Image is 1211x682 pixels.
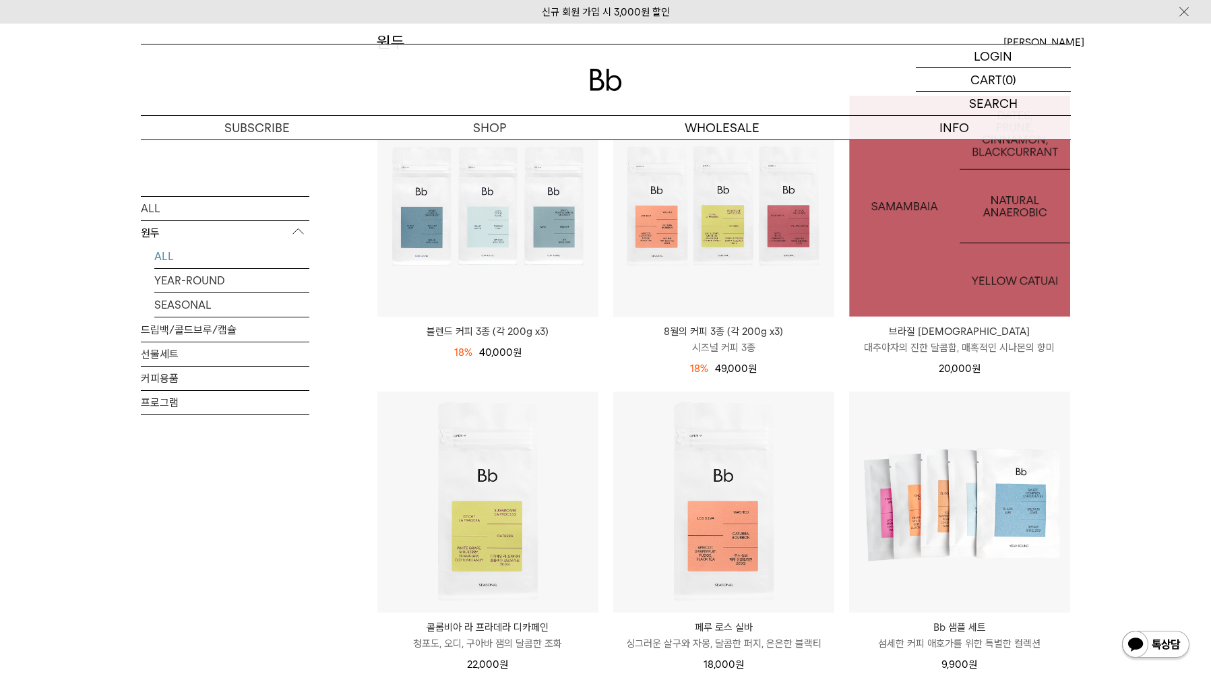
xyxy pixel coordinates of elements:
[972,363,981,375] span: 원
[141,196,309,220] a: ALL
[606,116,838,139] p: WHOLESALE
[941,658,977,671] span: 9,900
[613,340,834,356] p: 시즈널 커피 3종
[974,44,1012,67] p: LOGIN
[373,116,606,139] a: SHOP
[377,323,598,340] a: 블렌드 커피 3종 (각 200g x3)
[613,619,834,652] a: 페루 로스 실바 싱그러운 살구와 자몽, 달콤한 퍼지, 은은한 블랙티
[704,658,744,671] span: 18,000
[542,6,670,18] a: 신규 회원 가입 시 3,000원 할인
[715,363,757,375] span: 49,000
[849,340,1070,356] p: 대추야자의 진한 달콤함, 매혹적인 시나몬의 향미
[849,323,1070,340] p: 브라질 [DEMOGRAPHIC_DATA]
[849,619,1070,652] a: Bb 샘플 세트 섬세한 커피 애호가를 위한 특별한 컬렉션
[916,44,1071,68] a: LOGIN
[154,244,309,268] a: ALL
[970,68,1002,91] p: CART
[513,346,522,359] span: 원
[849,96,1070,317] img: 1000000483_add2_035.jpg
[916,68,1071,92] a: CART (0)
[838,116,1071,139] p: INFO
[141,317,309,341] a: 드립백/콜드브루/캡슐
[849,392,1070,613] img: Bb 샘플 세트
[467,658,508,671] span: 22,000
[849,635,1070,652] p: 섬세한 커피 애호가를 위한 특별한 컬렉션
[1002,68,1016,91] p: (0)
[748,363,757,375] span: 원
[377,635,598,652] p: 청포도, 오디, 구아바 잼의 달콤한 조화
[479,346,522,359] span: 40,000
[1121,629,1191,662] img: 카카오톡 채널 1:1 채팅 버튼
[377,96,598,317] img: 블렌드 커피 3종 (각 200g x3)
[141,390,309,414] a: 프로그램
[690,361,708,377] div: 18%
[969,92,1018,115] p: SEARCH
[849,619,1070,635] p: Bb 샘플 세트
[613,392,834,613] img: 페루 로스 실바
[968,658,977,671] span: 원
[377,392,598,613] img: 콜롬비아 라 프라데라 디카페인
[613,96,834,317] img: 8월의 커피 3종 (각 200g x3)
[613,323,834,340] p: 8월의 커피 3종 (각 200g x3)
[377,619,598,652] a: 콜롬비아 라 프라데라 디카페인 청포도, 오디, 구아바 잼의 달콤한 조화
[141,116,373,139] a: SUBSCRIBE
[499,658,508,671] span: 원
[849,96,1070,317] a: 브라질 사맘바이아
[141,220,309,245] p: 원두
[613,323,834,356] a: 8월의 커피 3종 (각 200g x3) 시즈널 커피 3종
[590,69,622,91] img: 로고
[141,366,309,390] a: 커피용품
[939,363,981,375] span: 20,000
[613,635,834,652] p: 싱그러운 살구와 자몽, 달콤한 퍼지, 은은한 블랙티
[141,342,309,365] a: 선물세트
[613,619,834,635] p: 페루 로스 실바
[849,323,1070,356] a: 브라질 [DEMOGRAPHIC_DATA] 대추야자의 진한 달콤함, 매혹적인 시나몬의 향미
[154,268,309,292] a: YEAR-ROUND
[377,619,598,635] p: 콜롬비아 라 프라데라 디카페인
[454,344,472,361] div: 18%
[154,292,309,316] a: SEASONAL
[735,658,744,671] span: 원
